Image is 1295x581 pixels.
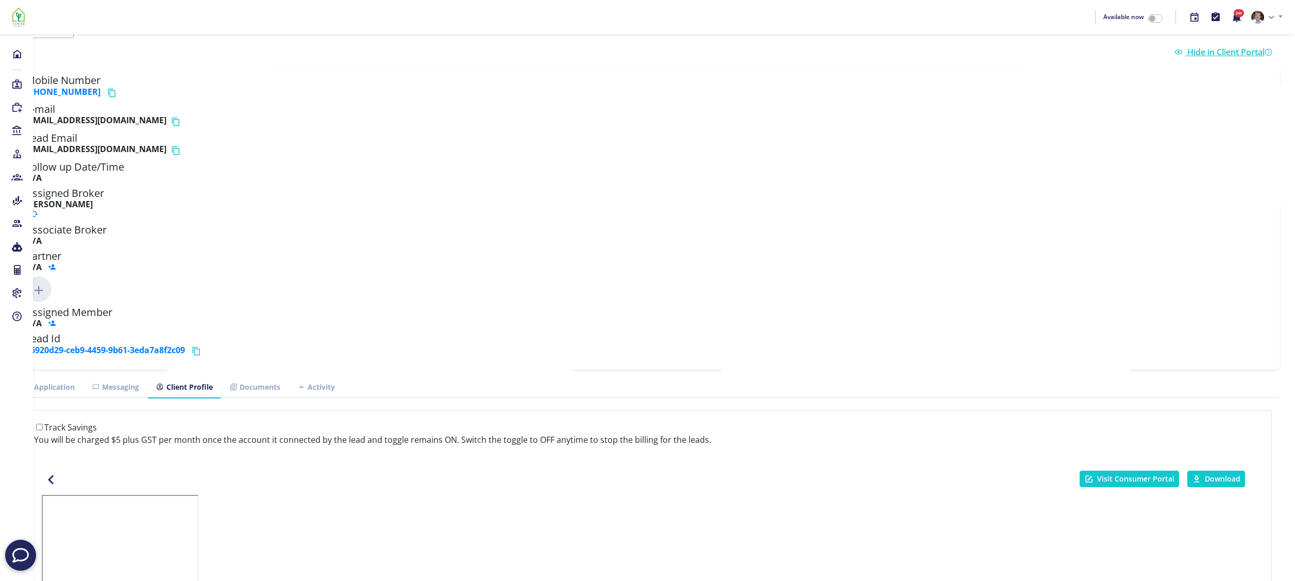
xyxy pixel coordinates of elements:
a: 16920d29-ceb9-4459-9b61-3eda7a8f2c09 [26,344,185,356]
h5: Assigned Broker [26,187,1269,219]
button: Download [1187,471,1245,487]
button: Copy lead id [191,345,205,357]
h5: E-mail [26,103,1269,128]
button: Copy email [171,144,184,157]
h5: Lead Id [26,333,1269,357]
span: Hide in Client Portal [1187,46,1275,58]
b: N/A [26,172,42,184]
h5: Associate Broker [26,224,1269,246]
button: Copy phone [107,87,121,99]
a: Application [15,377,83,397]
b: N/A [26,318,42,329]
h5: Mobile Number [26,74,1269,99]
a: Documents [221,377,289,397]
img: Click to add new member [26,276,52,302]
h5: Assigned Member [26,306,1269,328]
b: [PERSON_NAME] [26,198,93,210]
b: [EMAIL_ADDRESS][DOMAIN_NAME] [26,115,166,128]
a: Activity [289,377,344,397]
b: N/A [26,261,42,273]
a: Messaging [83,377,148,397]
button: 246 [1226,6,1247,28]
b: N/A [26,235,42,246]
h5: Lead Email [26,132,1269,157]
img: 7ef6f553-fa6a-4c30-bc82-24974be04ac6-637908507574932421.png [8,7,29,27]
span: Follow up Date/Time [26,160,124,174]
button: Copy email [171,115,184,128]
a: Visit Consumer Portal [1080,471,1179,487]
a: Hide in Client Portal [1174,46,1275,58]
img: 05ee49a5-7a20-4666-9e8c-f1b57a6951a1-637908577730117354.png [1251,11,1264,24]
span: Available now [1103,12,1144,21]
a: [PHONE_NUMBER] [26,86,100,97]
span: 246 [1234,9,1244,17]
h5: Partner [26,250,1269,272]
a: Client Profile [148,377,221,397]
b: [EMAIL_ADDRESS][DOMAIN_NAME] [26,144,166,157]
